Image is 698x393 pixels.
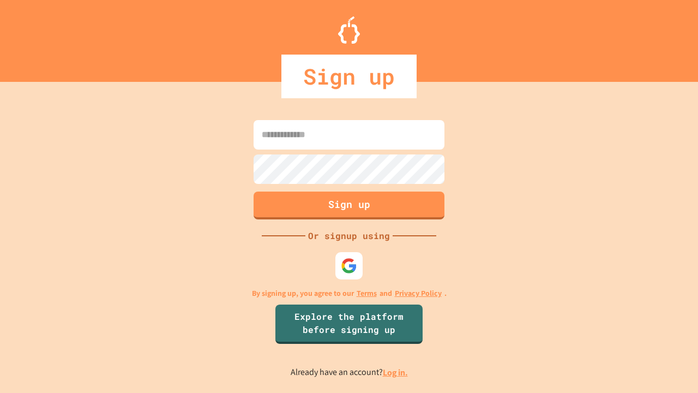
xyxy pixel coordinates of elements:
[291,366,408,379] p: Already have an account?
[275,305,423,344] a: Explore the platform before signing up
[305,229,393,242] div: Or signup using
[341,258,357,274] img: google-icon.svg
[338,16,360,44] img: Logo.svg
[252,288,447,299] p: By signing up, you agree to our and .
[383,367,408,378] a: Log in.
[281,55,417,98] div: Sign up
[357,288,377,299] a: Terms
[254,192,444,219] button: Sign up
[395,288,442,299] a: Privacy Policy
